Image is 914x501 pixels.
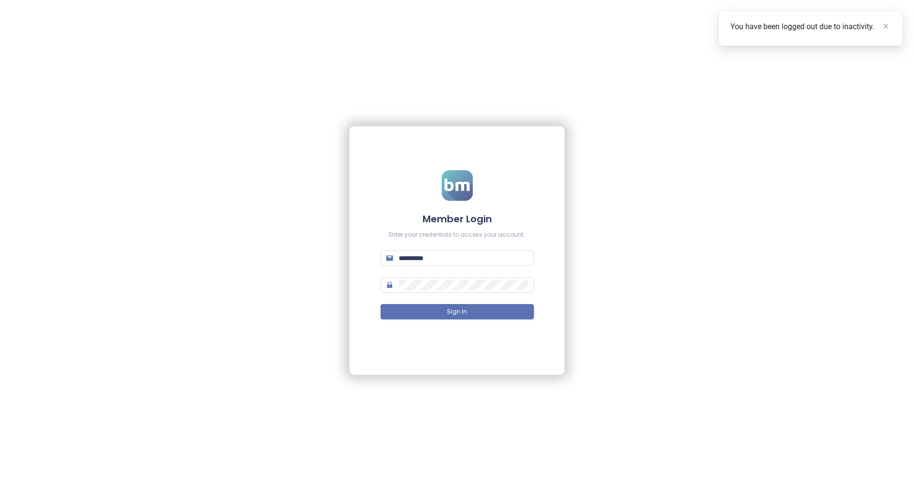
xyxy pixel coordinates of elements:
img: logo [442,170,473,201]
button: Sign In [381,304,534,319]
div: You have been logged out due to inactivity. [730,21,891,33]
span: close [882,23,889,30]
span: mail [386,255,393,261]
div: Enter your credentials to access your account. [381,230,534,240]
span: Sign In [447,307,467,316]
span: lock [386,282,393,288]
h4: Member Login [381,212,534,226]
